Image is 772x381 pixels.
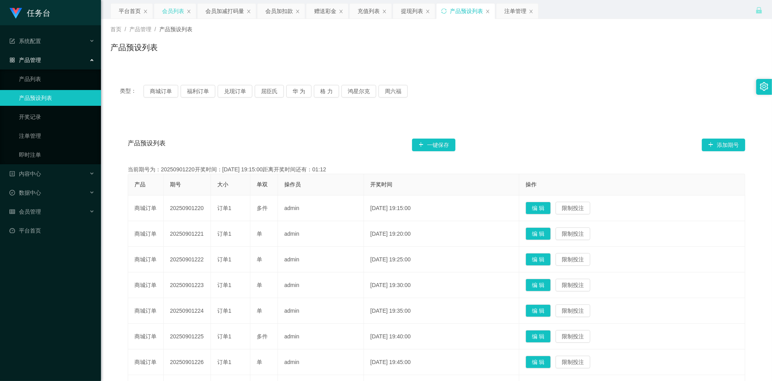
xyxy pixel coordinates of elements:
[278,195,364,221] td: admin
[217,308,231,314] span: 订单1
[529,9,533,14] i: 图标: close
[9,190,41,196] span: 数据中心
[556,227,590,240] button: 限制投注
[144,85,178,98] button: 商城订单
[217,333,231,340] span: 订单1
[556,253,590,266] button: 限制投注
[441,8,447,14] i: 图标: sync
[9,57,15,63] i: 图标: appstore-o
[119,4,141,19] div: 平台首页
[128,195,164,221] td: 商城订单
[526,202,551,214] button: 编 辑
[205,4,244,19] div: 会员加减打码量
[526,356,551,368] button: 编 辑
[164,272,211,298] td: 20250901223
[364,195,519,221] td: [DATE] 19:15:00
[128,349,164,375] td: 商城订单
[556,202,590,214] button: 限制投注
[134,181,145,188] span: 产品
[450,4,483,19] div: 产品预设列表
[257,181,268,188] span: 单双
[339,9,343,14] i: 图标: close
[246,9,251,14] i: 图标: close
[164,298,211,324] td: 20250901224
[760,82,768,91] i: 图标: setting
[401,4,423,19] div: 提现列表
[341,85,376,98] button: 鸿星尔克
[9,209,15,214] i: 图标: table
[9,38,15,44] i: 图标: form
[217,282,231,288] span: 订单1
[278,324,364,349] td: admin
[9,9,50,16] a: 任务台
[128,324,164,349] td: 商城订单
[19,128,95,144] a: 注单管理
[164,324,211,349] td: 20250901225
[526,227,551,240] button: 编 辑
[286,85,311,98] button: 华 为
[170,181,181,188] span: 期号
[257,256,262,263] span: 单
[556,279,590,291] button: 限制投注
[164,247,211,272] td: 20250901222
[164,349,211,375] td: 20250901226
[129,26,151,32] span: 产品管理
[125,26,126,32] span: /
[217,205,231,211] span: 订单1
[278,298,364,324] td: admin
[217,181,228,188] span: 大小
[9,38,41,44] span: 系统配置
[382,9,387,14] i: 图标: close
[364,221,519,247] td: [DATE] 19:20:00
[217,231,231,237] span: 订单1
[755,7,763,14] i: 图标: lock
[526,253,551,266] button: 编 辑
[27,0,50,26] h1: 任务台
[526,304,551,317] button: 编 辑
[364,247,519,272] td: [DATE] 19:25:00
[278,272,364,298] td: admin
[217,256,231,263] span: 订单1
[143,9,148,14] i: 图标: close
[370,181,392,188] span: 开奖时间
[159,26,192,32] span: 产品预设列表
[9,171,15,176] i: 图标: profile
[128,247,164,272] td: 商城订单
[128,139,166,151] span: 产品预设列表
[257,308,262,314] span: 单
[155,26,156,32] span: /
[504,4,526,19] div: 注单管理
[186,9,191,14] i: 图标: close
[364,272,519,298] td: [DATE] 19:30:00
[9,8,22,19] img: logo.9652507e.png
[257,282,262,288] span: 单
[110,26,121,32] span: 首页
[217,359,231,365] span: 订单1
[9,171,41,177] span: 内容中心
[19,147,95,163] a: 即时注单
[485,9,490,14] i: 图标: close
[314,4,336,19] div: 赠送彩金
[284,181,301,188] span: 操作员
[278,349,364,375] td: admin
[314,85,339,98] button: 格 力
[9,223,95,238] a: 图标: dashboard平台首页
[257,333,268,340] span: 多件
[526,181,537,188] span: 操作
[364,349,519,375] td: [DATE] 19:45:00
[379,85,408,98] button: 周六福
[162,4,184,19] div: 会员列表
[120,85,144,98] span: 类型：
[278,247,364,272] td: admin
[257,231,262,237] span: 单
[218,85,252,98] button: 兑现订单
[19,109,95,125] a: 开奖记录
[278,221,364,247] td: admin
[19,71,95,87] a: 产品列表
[364,298,519,324] td: [DATE] 19:35:00
[257,359,262,365] span: 单
[164,195,211,221] td: 20250901220
[364,324,519,349] td: [DATE] 19:40:00
[9,57,41,63] span: 产品管理
[128,272,164,298] td: 商城订单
